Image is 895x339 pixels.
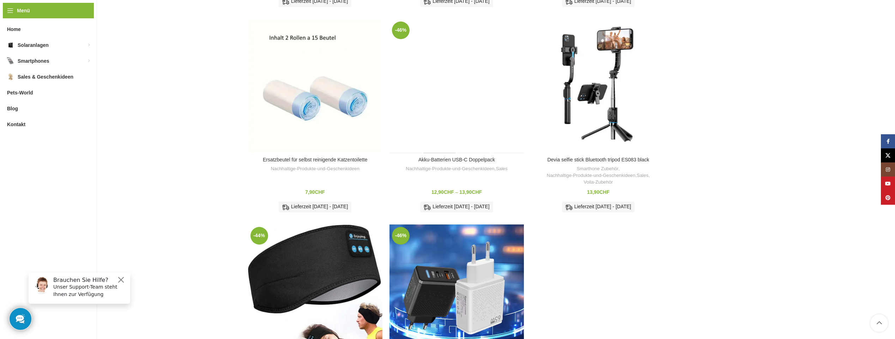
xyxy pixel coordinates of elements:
[881,162,895,177] a: Instagram Social Link
[10,10,28,27] img: Customer service
[599,189,610,195] span: CHF
[881,177,895,191] a: YouTube Social Link
[248,19,382,153] a: Ersatzbeutel für selbst reinigende Katzentoilette
[547,172,635,179] a: Nachhaltige-Produkte-und-Geschenkideen
[870,314,888,332] a: Scroll to top button
[393,166,520,172] div: ,
[17,7,30,14] span: Menü
[305,189,325,195] bdi: 7,90
[389,19,524,153] a: Akku-Batterien USB-C Doppelpack
[587,189,610,195] bdi: 13,90
[392,227,410,245] span: -46%
[406,166,494,172] a: Nachhaltige-Produkte-und-Geschenkideen
[431,189,454,195] bdi: 12,90
[455,189,458,195] span: –
[18,70,73,83] span: Sales & Geschenkideen
[7,102,18,115] span: Blog
[279,202,351,212] div: Lieferzeit [DATE] - [DATE]
[418,157,495,162] a: Akku-Batterien USB-C Doppelpack
[881,134,895,148] a: Facebook Social Link
[472,189,482,195] span: CHF
[583,179,613,186] a: Volla-Zubehör
[444,189,454,195] span: CHF
[7,86,33,99] span: Pets-World
[881,191,895,205] a: Pinterest Social Link
[392,21,410,39] span: -46%
[7,57,14,64] img: Smartphones
[562,202,635,212] div: Lieferzeit [DATE] - [DATE]
[459,189,482,195] bdi: 13,90
[315,189,325,195] span: CHF
[18,55,49,67] span: Smartphones
[531,19,665,153] a: Devia selfie stick Bluetooth tripod ES083 black
[420,202,493,212] div: Lieferzeit [DATE] - [DATE]
[30,10,103,17] h6: Brauchen Sie Hilfe?
[637,172,648,179] a: Sales
[94,9,102,17] button: Close
[263,157,368,162] a: Ersatzbeutel für selbst reinigende Katzentoilette
[577,166,618,172] a: Smarthone Zubehör
[250,227,268,245] span: -44%
[30,17,103,31] p: Unser Support-Team steht Ihnen zur Verfügung
[271,166,359,172] a: Nachhaltige-Produkte-und-Geschenkideen
[534,166,662,185] div: , , ,
[7,42,14,49] img: Solaranlagen
[18,39,49,51] span: Solaranlagen
[547,157,649,162] a: Devia selfie stick Bluetooth tripod ES083 black
[881,148,895,162] a: X Social Link
[7,118,25,131] span: Kontakt
[496,166,507,172] a: Sales
[7,23,21,36] span: Home
[7,73,14,80] img: Sales & Geschenkideen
